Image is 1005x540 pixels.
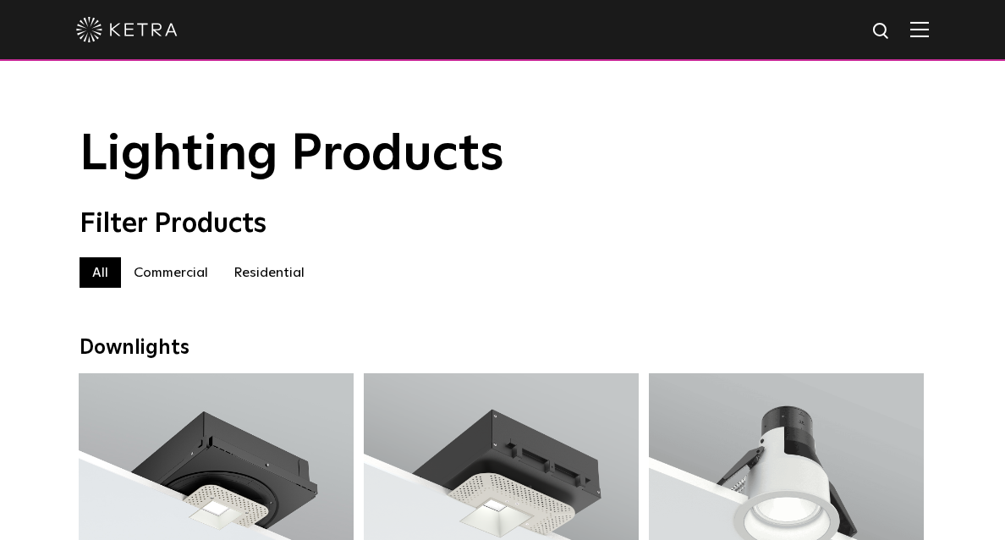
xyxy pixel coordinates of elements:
[871,21,892,42] img: search icon
[910,21,929,37] img: Hamburger%20Nav.svg
[80,208,925,240] div: Filter Products
[76,17,178,42] img: ketra-logo-2019-white
[221,257,317,288] label: Residential
[80,129,504,180] span: Lighting Products
[80,257,121,288] label: All
[80,336,925,361] div: Downlights
[121,257,221,288] label: Commercial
